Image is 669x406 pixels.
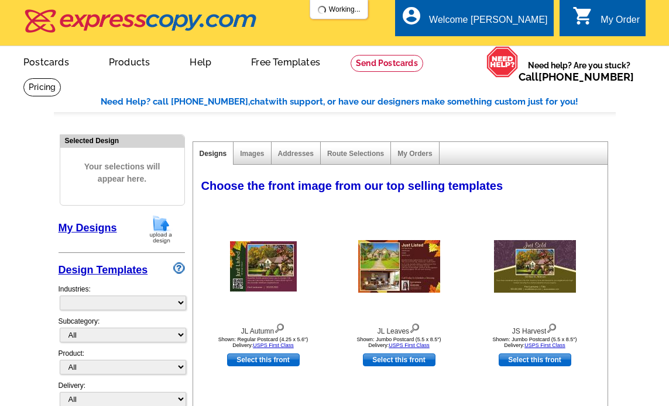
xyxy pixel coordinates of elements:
[397,150,432,158] a: My Orders
[201,179,503,192] span: Choose the front image from our top selling templates
[389,342,430,348] a: USPS First Class
[471,336,599,348] div: Shown: Jumbo Postcard (5.5 x 8.5") Delivery:
[173,262,185,274] img: design-wizard-help-icon.png
[401,5,422,26] i: account_circle
[363,353,435,366] a: use this design
[199,336,328,348] div: Shown: Regular Postcard (4.25 x 5.6") Delivery:
[601,15,640,31] div: My Order
[199,321,328,336] div: JL Autumn
[335,321,464,336] div: JL Leaves
[524,342,565,348] a: USPS First Class
[101,95,616,109] div: Need Help? call [PHONE_NUMBER], with support, or have our designers make something custom just fo...
[146,214,176,244] img: upload-design
[335,336,464,348] div: Shown: Jumbo Postcard (5.5 x 8.5") Delivery:
[546,321,557,334] img: view design details
[494,240,576,293] img: JS Harvest
[240,150,264,158] a: Images
[429,15,547,31] div: Welcome [PERSON_NAME]
[227,353,300,366] a: use this design
[59,222,117,234] a: My Designs
[59,264,148,276] a: Design Templates
[274,321,285,334] img: view design details
[60,135,184,146] div: Selected Design
[486,46,519,78] img: help
[358,240,440,293] img: JL Leaves
[499,353,571,366] a: use this design
[572,5,593,26] i: shopping_cart
[253,342,294,348] a: USPS First Class
[317,5,327,15] img: loading...
[519,60,640,83] span: Need help? Are you stuck?
[59,278,185,316] div: Industries:
[471,321,599,336] div: JS Harvest
[200,150,227,158] a: Designs
[171,47,230,75] a: Help
[278,150,314,158] a: Addresses
[59,348,185,380] div: Product:
[5,47,88,75] a: Postcards
[59,316,185,348] div: Subcategory:
[538,71,634,83] a: [PHONE_NUMBER]
[572,13,640,27] a: shopping_cart My Order
[90,47,169,75] a: Products
[230,241,297,292] img: JL Autumn
[232,47,339,75] a: Free Templates
[519,71,634,83] span: Call
[250,96,269,107] span: chat
[327,150,384,158] a: Route Selections
[69,149,176,197] span: Your selections will appear here.
[409,321,420,334] img: view design details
